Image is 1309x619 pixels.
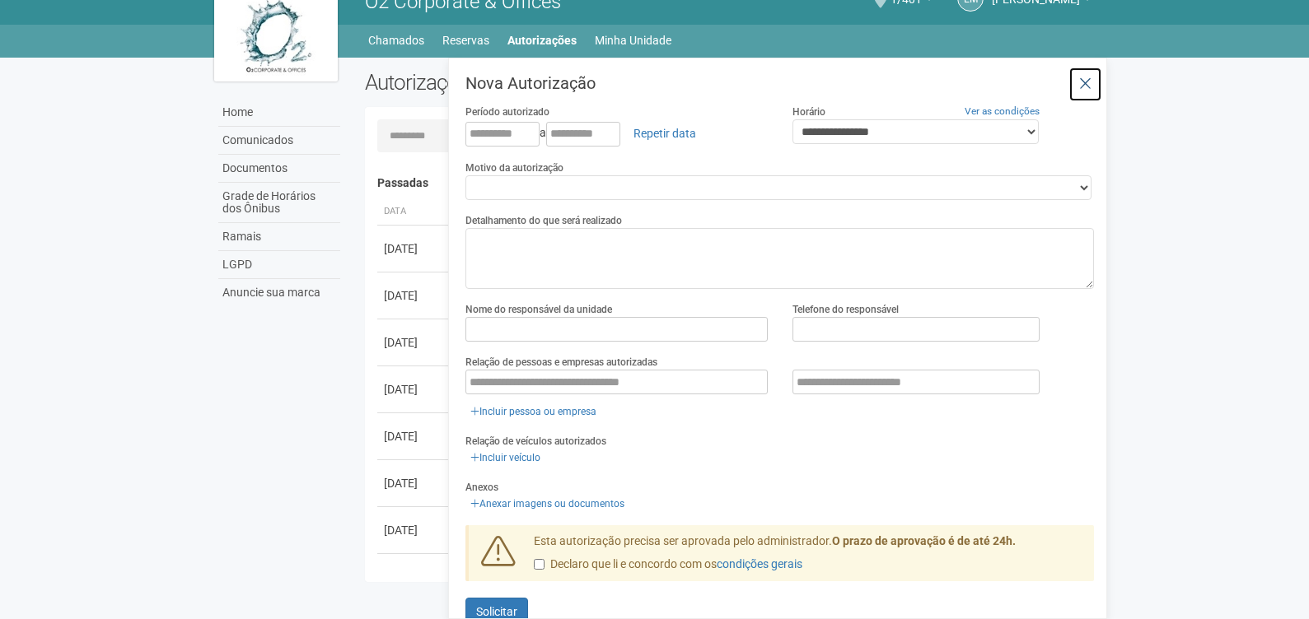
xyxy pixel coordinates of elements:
[384,240,445,257] div: [DATE]
[465,403,601,421] a: Incluir pessoa ou empresa
[465,302,612,317] label: Nome do responsável da unidade
[442,29,489,52] a: Reservas
[465,449,545,467] a: Incluir veículo
[465,75,1094,91] h3: Nova Autorização
[377,198,451,226] th: Data
[368,29,424,52] a: Chamados
[465,213,622,228] label: Detalhamento do que será realizado
[595,29,671,52] a: Minha Unidade
[465,161,563,175] label: Motivo da autorização
[384,381,445,398] div: [DATE]
[384,569,445,585] div: [DATE]
[465,480,498,495] label: Anexos
[717,557,802,570] a: condições gerais
[465,119,768,147] div: a
[623,119,707,147] a: Repetir data
[792,105,825,119] label: Horário
[218,183,340,223] a: Grade de Horários dos Ônibus
[832,534,1016,547] strong: O prazo de aprovação é de até 24h.
[465,355,657,370] label: Relação de pessoas e empresas autorizadas
[792,302,899,317] label: Telefone do responsável
[384,428,445,444] div: [DATE]
[377,177,1083,189] h4: Passadas
[465,434,606,449] label: Relação de veículos autorizados
[465,105,549,119] label: Período autorizado
[521,533,1095,581] div: Esta autorização precisa ser aprovada pelo administrador.
[384,334,445,351] div: [DATE]
[218,223,340,251] a: Ramais
[965,105,1040,117] a: Ver as condições
[476,605,517,618] span: Solicitar
[384,287,445,304] div: [DATE]
[365,70,718,95] h2: Autorizações
[218,251,340,279] a: LGPD
[384,475,445,491] div: [DATE]
[218,279,340,306] a: Anuncie sua marca
[507,29,577,52] a: Autorizações
[384,522,445,538] div: [DATE]
[534,559,545,570] input: Declaro que li e concordo com oscondições gerais
[218,127,340,155] a: Comunicados
[218,155,340,183] a: Documentos
[465,495,629,513] a: Anexar imagens ou documentos
[534,556,802,573] label: Declaro que li e concordo com os
[218,99,340,127] a: Home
